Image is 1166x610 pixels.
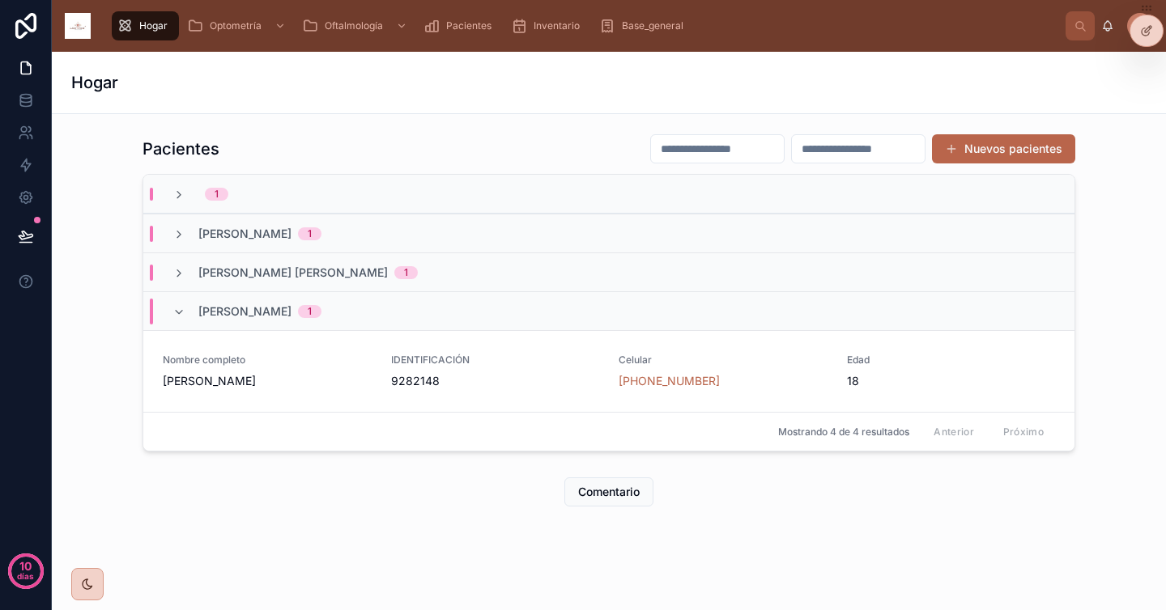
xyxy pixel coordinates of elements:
font: Hogar [71,73,118,92]
font: [PERSON_NAME] [198,304,291,318]
font: Pacientes [143,139,219,159]
font: 1 [308,227,312,239]
font: 9282148 [391,374,440,388]
font: Celular [619,354,652,366]
font: Mostrando 4 de 4 resultados [778,426,909,438]
a: Hogar [112,11,179,40]
font: Pacientes [446,19,492,32]
div: contenido desplazable [104,8,1066,44]
a: Oftalmología [297,11,415,40]
font: IDENTIFICACIÓN [391,354,470,366]
a: Inventario [506,11,591,40]
font: 1 [215,188,219,200]
font: Nuevos pacientes [964,142,1062,155]
font: días [17,571,34,581]
font: Base_general [622,19,683,32]
font: 1 [308,305,312,317]
font: [PERSON_NAME] [163,374,256,388]
a: Base_general [594,11,695,40]
img: Logotipo de la aplicación [65,13,91,39]
font: Nombre completo [163,354,245,366]
font: [PHONE_NUMBER] [619,374,720,388]
font: Edad [847,354,870,366]
button: Nuevos pacientes [932,134,1075,163]
font: 10 [19,559,32,573]
font: 1 [404,266,408,278]
font: Comentario [578,485,640,498]
font: Hogar [139,19,168,32]
font: [PERSON_NAME] [PERSON_NAME] [198,265,388,279]
font: 18 [847,374,859,388]
font: [PERSON_NAME] [198,227,291,240]
font: Inventario [534,19,580,32]
a: [PHONE_NUMBER] [619,373,720,389]
a: Optometría [182,11,294,40]
a: Nombre completo[PERSON_NAME]IDENTIFICACIÓN9282148Celular[PHONE_NUMBER]Edad18 [143,330,1075,412]
font: Optometría [210,19,262,32]
font: Oftalmología [325,19,383,32]
button: Comentario [564,477,653,506]
a: Pacientes [419,11,503,40]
